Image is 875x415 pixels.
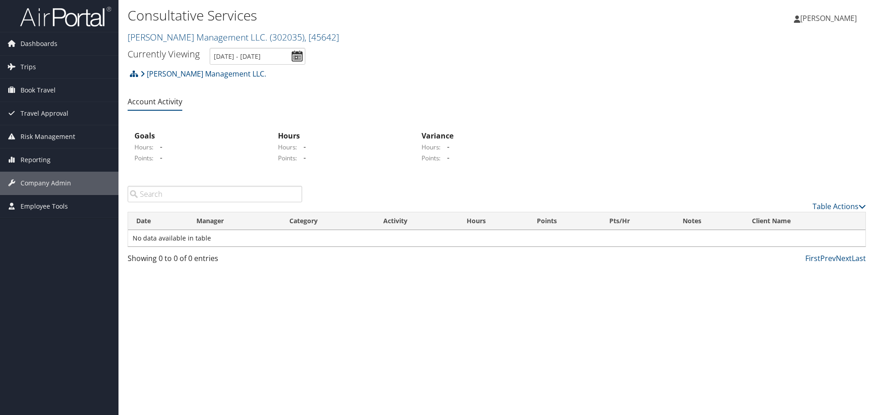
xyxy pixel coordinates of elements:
[128,230,865,246] td: No data available in table
[21,125,75,148] span: Risk Management
[805,253,820,263] a: First
[278,131,300,141] strong: Hours
[281,212,375,230] th: Category: activate to sort column ascending
[20,6,111,27] img: airportal-logo.png
[210,48,305,65] input: [DATE] - [DATE]
[128,253,302,268] div: Showing 0 to 0 of 0 entries
[140,65,266,83] a: [PERSON_NAME] Management LLC.
[134,131,155,141] strong: Goals
[128,6,620,25] h1: Consultative Services
[674,212,744,230] th: Notes
[128,212,188,230] th: Date: activate to sort column ascending
[820,253,836,263] a: Prev
[128,186,302,202] input: Search
[278,143,297,152] label: Hours:
[299,153,306,163] span: -
[794,5,866,32] a: [PERSON_NAME]
[443,142,449,152] span: -
[21,149,51,171] span: Reporting
[134,143,154,152] label: Hours:
[128,48,200,60] h3: Currently Viewing
[21,32,57,55] span: Dashboards
[278,154,297,163] label: Points:
[299,142,306,152] span: -
[155,153,162,163] span: -
[443,153,449,163] span: -
[128,97,182,107] a: Account Activity
[422,154,441,163] label: Points:
[422,143,441,152] label: Hours:
[744,212,865,230] th: Client Name
[188,212,281,230] th: Manager: activate to sort column ascending
[21,56,36,78] span: Trips
[813,201,866,211] a: Table Actions
[375,212,458,230] th: Activity: activate to sort column ascending
[128,31,339,43] a: [PERSON_NAME] Management LLC.
[601,212,674,230] th: Pts/Hr
[422,131,453,141] strong: Variance
[155,142,162,152] span: -
[458,212,529,230] th: Hours
[21,79,56,102] span: Book Travel
[21,172,71,195] span: Company Admin
[529,212,601,230] th: Points
[304,31,339,43] span: , [ 45642 ]
[21,102,68,125] span: Travel Approval
[134,154,154,163] label: Points:
[21,195,68,218] span: Employee Tools
[852,253,866,263] a: Last
[270,31,304,43] span: ( 302035 )
[836,253,852,263] a: Next
[800,13,857,23] span: [PERSON_NAME]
